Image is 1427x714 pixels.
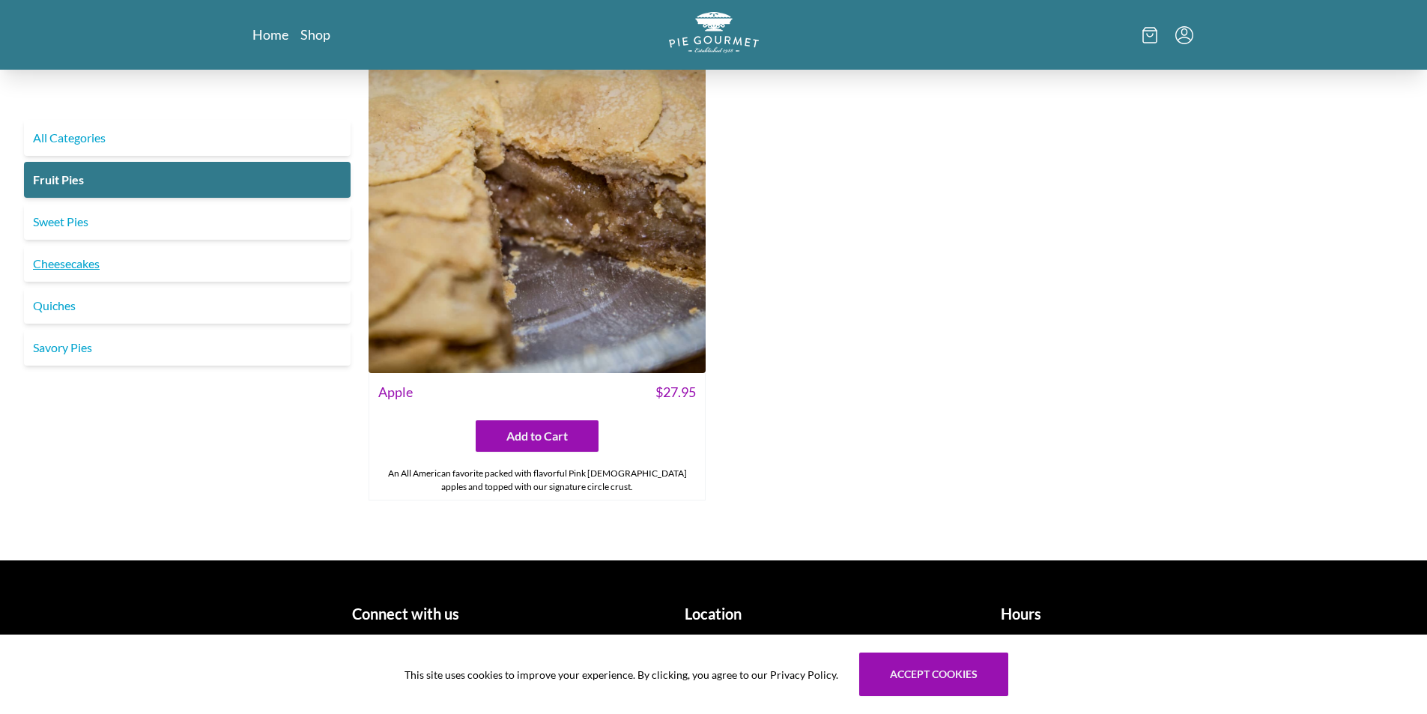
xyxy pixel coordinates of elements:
[476,420,599,452] button: Add to Cart
[873,602,1169,625] h1: Hours
[369,36,706,373] img: Apple
[669,12,759,53] img: logo
[506,427,568,445] span: Add to Cart
[669,12,759,58] a: Logo
[300,25,330,43] a: Shop
[24,246,351,282] a: Cheesecakes
[1175,26,1193,44] button: Menu
[252,25,288,43] a: Home
[655,382,696,402] span: $ 27.95
[405,667,838,683] span: This site uses cookies to improve your experience. By clicking, you agree to our Privacy Policy.
[258,602,554,625] h1: Connect with us
[24,120,351,156] a: All Categories
[378,382,413,402] span: Apple
[24,288,351,324] a: Quiches
[369,461,705,500] div: An All American favorite packed with flavorful Pink [DEMOGRAPHIC_DATA] apples and topped with our...
[24,162,351,198] a: Fruit Pies
[24,204,351,240] a: Sweet Pies
[566,602,861,625] h1: Location
[859,653,1008,696] button: Accept cookies
[24,330,351,366] a: Savory Pies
